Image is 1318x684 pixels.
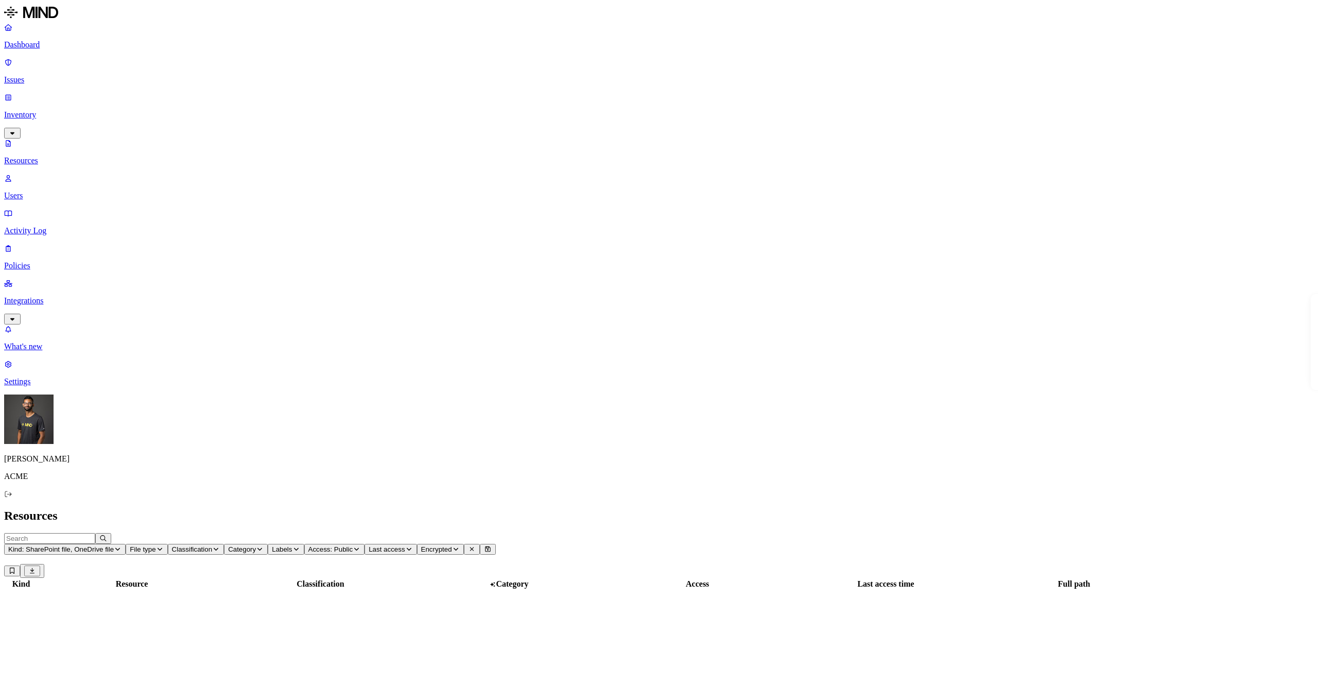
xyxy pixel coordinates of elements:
p: Inventory [4,110,1314,119]
p: Users [4,191,1314,200]
p: Activity Log [4,226,1314,235]
p: Policies [4,261,1314,270]
span: Category [496,579,528,588]
div: Kind [6,579,37,589]
p: Resources [4,156,1314,165]
img: MIND [4,4,58,21]
span: Last access [369,545,405,553]
div: Full path [981,579,1167,589]
span: Labels [272,545,292,553]
div: Classification [227,579,414,589]
p: ACME [4,472,1314,481]
span: Access: Public [308,545,353,553]
span: Classification [172,545,213,553]
span: Kind: SharePoint file, OneDrive file [8,545,114,553]
h2: Resources [4,509,1314,523]
img: Amit Cohen [4,395,54,444]
span: File type [130,545,155,553]
p: Issues [4,75,1314,84]
span: Encrypted [421,545,452,553]
input: Search [4,533,95,544]
p: Settings [4,377,1314,386]
span: Category [228,545,256,553]
div: Resource [39,579,225,589]
p: Dashboard [4,40,1314,49]
p: Integrations [4,296,1314,305]
p: What's new [4,342,1314,351]
div: Access [604,579,791,589]
div: Last access time [793,579,979,589]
